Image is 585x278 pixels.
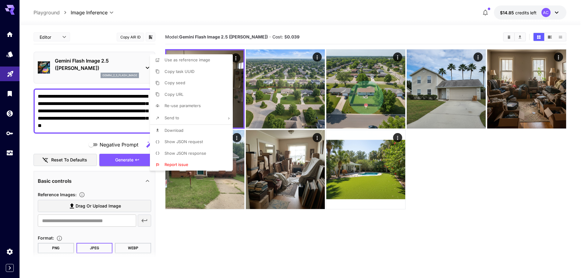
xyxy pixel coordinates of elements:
span: Re-use parameters [165,103,201,108]
span: Download [165,128,183,133]
span: Copy task UUID [165,69,194,74]
span: Copy URL [165,92,183,97]
span: Use as reference image [165,57,210,62]
iframe: Chat Widget [555,249,585,278]
span: Show JSON request [165,139,203,144]
span: Report issue [165,162,188,167]
span: Show JSON response [165,151,206,156]
span: Send to [165,115,179,120]
span: Copy seed [165,80,185,85]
